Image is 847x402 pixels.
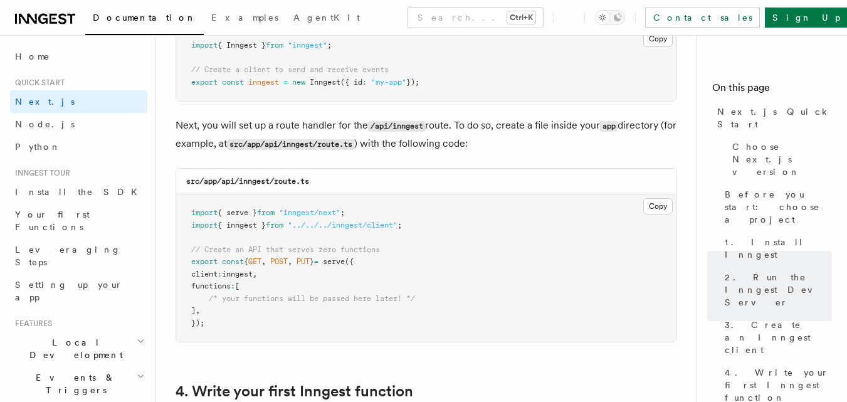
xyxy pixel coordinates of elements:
[211,13,278,23] span: Examples
[248,78,279,87] span: inngest
[10,90,147,113] a: Next.js
[314,257,318,266] span: =
[266,41,283,50] span: from
[248,257,261,266] span: GET
[310,78,340,87] span: Inngest
[10,135,147,158] a: Python
[10,181,147,203] a: Install the SDK
[261,257,266,266] span: ,
[368,121,425,132] code: /api/inngest
[235,282,239,290] span: [
[397,221,402,230] span: ;
[222,78,244,87] span: const
[218,270,222,278] span: :
[266,221,283,230] span: from
[507,11,535,24] kbd: Ctrl+K
[209,294,415,303] span: /* your functions will be passed here later! */
[191,78,218,87] span: export
[406,78,419,87] span: });
[720,231,832,266] a: 1. Install Inngest
[727,135,832,183] a: Choose Next.js version
[595,10,625,25] button: Toggle dark mode
[176,383,413,400] a: 4. Write your first Inngest function
[10,371,137,396] span: Events & Triggers
[10,45,147,68] a: Home
[288,221,397,230] span: "../../../inngest/client"
[15,245,121,267] span: Leveraging Steps
[720,314,832,361] a: 3. Create an Inngest client
[725,319,832,356] span: 3. Create an Inngest client
[222,257,244,266] span: const
[10,366,147,401] button: Events & Triggers
[10,238,147,273] a: Leveraging Steps
[288,41,327,50] span: "inngest"
[15,209,90,232] span: Your first Functions
[176,117,677,153] p: Next, you will set up a route handler for the route. To do so, create a file inside your director...
[191,319,204,327] span: });
[244,257,248,266] span: {
[293,13,360,23] span: AgentKit
[292,78,305,87] span: new
[725,271,832,309] span: 2. Run the Inngest Dev Server
[720,183,832,231] a: Before you start: choose a project
[279,208,340,217] span: "inngest/next"
[10,319,52,329] span: Features
[15,142,61,152] span: Python
[643,198,673,214] button: Copy
[191,306,196,315] span: ]
[231,282,235,290] span: :
[362,78,367,87] span: :
[286,4,367,34] a: AgentKit
[10,168,70,178] span: Inngest tour
[196,306,200,315] span: ,
[600,121,618,132] code: app
[725,236,832,261] span: 1. Install Inngest
[340,208,345,217] span: ;
[15,187,145,197] span: Install the SDK
[15,50,50,63] span: Home
[191,245,380,254] span: // Create an API that serves zero functions
[643,31,673,47] button: Copy
[191,208,218,217] span: import
[15,119,75,129] span: Node.js
[645,8,760,28] a: Contact sales
[310,257,314,266] span: }
[15,280,123,302] span: Setting up your app
[270,257,288,266] span: POST
[10,336,137,361] span: Local Development
[10,203,147,238] a: Your first Functions
[283,78,288,87] span: =
[345,257,354,266] span: ({
[218,221,266,230] span: { inngest }
[253,270,257,278] span: ,
[257,208,275,217] span: from
[227,139,354,150] code: src/app/api/inngest/route.ts
[15,97,75,107] span: Next.js
[191,282,231,290] span: functions
[323,257,345,266] span: serve
[186,177,309,186] code: src/app/api/inngest/route.ts
[408,8,543,28] button: Search...Ctrl+K
[712,100,832,135] a: Next.js Quick Start
[288,257,292,266] span: ,
[222,270,253,278] span: inngest
[297,257,310,266] span: PUT
[191,257,218,266] span: export
[218,41,266,50] span: { Inngest }
[10,331,147,366] button: Local Development
[371,78,406,87] span: "my-app"
[191,221,218,230] span: import
[191,65,389,74] span: // Create a client to send and receive events
[712,80,832,100] h4: On this page
[327,41,332,50] span: ;
[204,4,286,34] a: Examples
[732,140,832,178] span: Choose Next.js version
[340,78,362,87] span: ({ id
[191,270,218,278] span: client
[10,78,65,88] span: Quick start
[218,208,257,217] span: { serve }
[93,13,196,23] span: Documentation
[725,188,832,226] span: Before you start: choose a project
[720,266,832,314] a: 2. Run the Inngest Dev Server
[85,4,204,35] a: Documentation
